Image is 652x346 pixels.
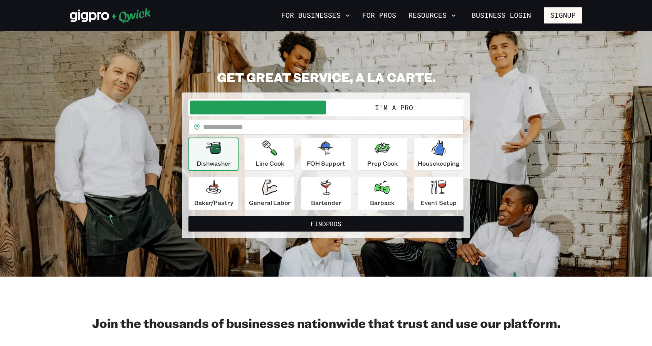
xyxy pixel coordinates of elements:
p: Barback [370,198,395,207]
button: General Labor [245,177,295,210]
button: Event Setup [413,177,464,210]
p: Line Cook [255,159,284,168]
p: Baker/Pastry [194,198,233,207]
p: Dishwasher [197,159,231,168]
button: Prep Cook [357,138,407,171]
button: Dishwasher [188,138,239,171]
p: General Labor [249,198,291,207]
a: Business Login [465,7,538,24]
p: Event Setup [420,198,457,207]
button: For Businesses [278,9,353,22]
button: FindPros [188,216,464,232]
p: Prep Cook [367,159,398,168]
button: I'm a Business [190,101,326,114]
button: FOH Support [301,138,351,171]
h2: Join the thousands of businesses nationwide that trust and use our platform. [70,315,582,331]
button: Bartender [301,177,351,210]
button: Baker/Pastry [188,177,239,210]
button: Line Cook [245,138,295,171]
p: FOH Support [307,159,345,168]
button: Signup [544,7,582,24]
button: Resources [405,9,459,22]
button: Barback [357,177,407,210]
a: For Pros [359,9,399,22]
button: I'm a Pro [326,101,462,114]
h2: GET GREAT SERVICE, A LA CARTE. [182,69,470,85]
p: Housekeeping [418,159,460,168]
p: Bartender [311,198,341,207]
button: Housekeeping [413,138,464,171]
